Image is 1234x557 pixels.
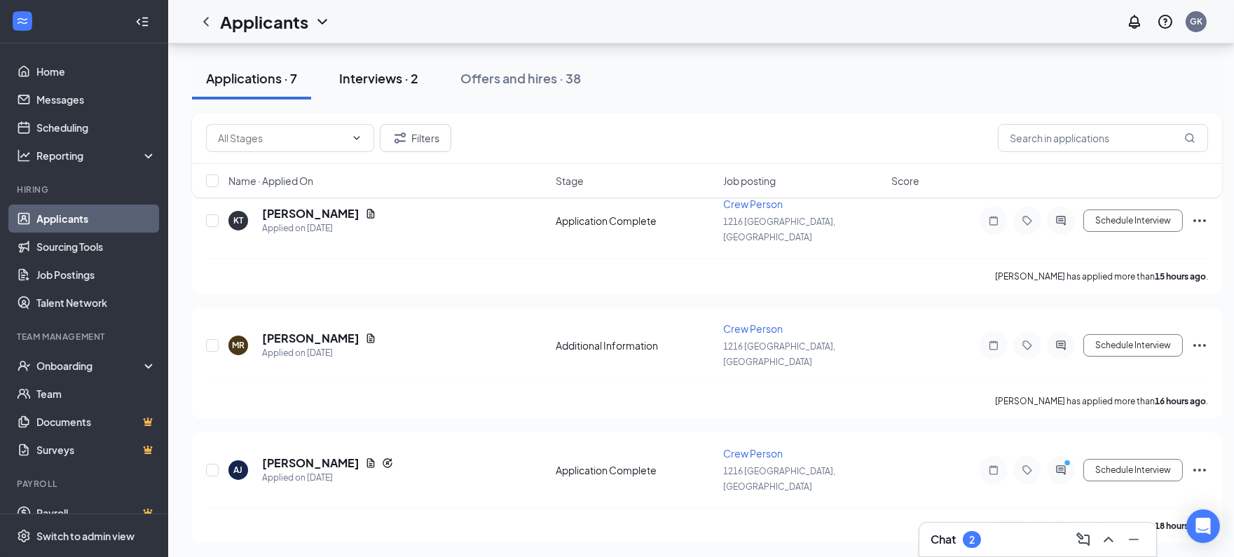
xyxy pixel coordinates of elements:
span: Job posting [723,174,776,188]
svg: Document [365,458,376,469]
div: Hiring [17,184,153,195]
a: Home [36,57,156,85]
div: Applications · 7 [206,69,297,87]
div: AJ [234,464,243,476]
svg: Ellipses [1191,337,1208,354]
div: 2 [969,534,975,546]
svg: Notifications [1126,13,1143,30]
button: Schedule Interview [1083,209,1183,232]
span: Crew Person [723,447,783,460]
svg: Document [365,333,376,344]
svg: Minimize [1125,531,1142,548]
svg: MagnifyingGlass [1184,132,1195,144]
span: Name · Applied On [228,174,313,188]
div: Application Complete [556,463,715,477]
svg: Reapply [382,458,393,469]
a: PayrollCrown [36,499,156,527]
svg: ChevronDown [351,132,362,144]
svg: Note [985,465,1002,476]
b: 15 hours ago [1155,271,1206,282]
div: Payroll [17,478,153,490]
div: Open Intercom Messenger [1186,509,1220,543]
a: DocumentsCrown [36,408,156,436]
h1: Applicants [220,10,308,34]
svg: ChevronLeft [198,13,214,30]
button: ChevronUp [1097,528,1120,551]
div: Onboarding [36,359,144,373]
div: Applied on [DATE] [262,346,376,360]
h3: Chat [931,532,956,547]
svg: ComposeMessage [1075,531,1092,548]
svg: Note [985,215,1002,226]
svg: Settings [17,529,31,543]
div: Switch to admin view [36,529,135,543]
a: Team [36,380,156,408]
span: Score [891,174,919,188]
svg: UserCheck [17,359,31,373]
svg: Note [985,340,1002,351]
div: Applied on [DATE] [262,471,393,485]
a: Sourcing Tools [36,233,156,261]
span: 1216 [GEOGRAPHIC_DATA], [GEOGRAPHIC_DATA] [723,466,835,492]
div: Additional Information [556,338,715,352]
a: Applicants [36,205,156,233]
div: Application Complete [556,214,715,228]
div: Reporting [36,149,157,163]
a: Messages [36,85,156,114]
svg: Document [365,208,376,219]
button: Filter Filters [380,124,451,152]
svg: Tag [1019,215,1036,226]
svg: Ellipses [1191,212,1208,229]
p: [PERSON_NAME] has applied more than . [995,395,1208,407]
svg: Ellipses [1191,462,1208,479]
svg: ChevronDown [314,13,331,30]
div: KT [233,214,243,226]
a: Scheduling [36,114,156,142]
b: 16 hours ago [1155,396,1206,406]
svg: QuestionInfo [1157,13,1174,30]
svg: Tag [1019,340,1036,351]
input: Search in applications [998,124,1208,152]
svg: ActiveChat [1053,340,1069,351]
div: Interviews · 2 [339,69,418,87]
button: Schedule Interview [1083,459,1183,481]
span: 1216 [GEOGRAPHIC_DATA], [GEOGRAPHIC_DATA] [723,341,835,367]
button: Minimize [1123,528,1145,551]
p: [PERSON_NAME] has applied more than . [995,270,1208,282]
span: 1216 [GEOGRAPHIC_DATA], [GEOGRAPHIC_DATA] [723,216,835,242]
h5: [PERSON_NAME] [262,206,359,221]
div: MR [232,339,245,351]
span: Stage [556,174,584,188]
div: Applied on [DATE] [262,221,376,235]
input: All Stages [218,130,345,146]
a: SurveysCrown [36,436,156,464]
a: Job Postings [36,261,156,289]
div: GK [1190,15,1202,27]
svg: PrimaryDot [1061,459,1078,470]
svg: Collapse [135,15,149,29]
svg: Filter [392,130,409,146]
svg: WorkstreamLogo [15,14,29,28]
svg: Tag [1019,465,1036,476]
h5: [PERSON_NAME] [262,455,359,471]
span: Crew Person [723,322,783,335]
button: Schedule Interview [1083,334,1183,357]
b: 18 hours ago [1155,521,1206,531]
svg: ActiveChat [1053,215,1069,226]
button: ComposeMessage [1072,528,1095,551]
div: Offers and hires · 38 [460,69,581,87]
div: Team Management [17,331,153,343]
p: [PERSON_NAME] has applied more than . [995,520,1208,532]
svg: ActiveChat [1053,465,1069,476]
svg: ChevronUp [1100,531,1117,548]
h5: [PERSON_NAME] [262,331,359,346]
a: Talent Network [36,289,156,317]
svg: Analysis [17,149,31,163]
